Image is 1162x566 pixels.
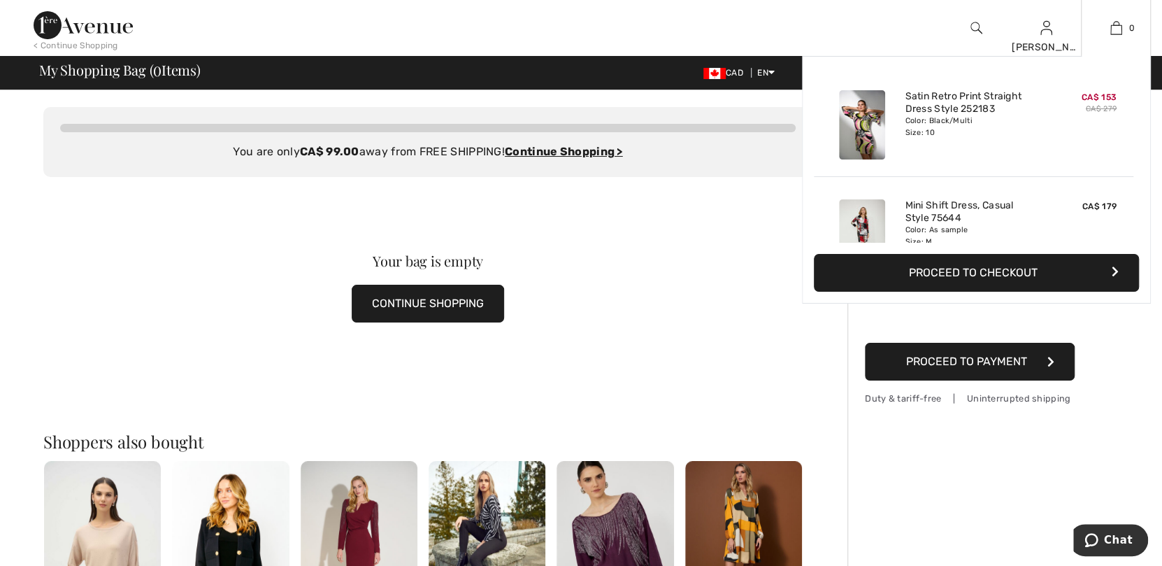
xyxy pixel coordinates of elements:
[905,225,1042,247] div: Color: As sample Size: M
[34,39,118,52] div: < Continue Shopping
[906,355,1027,368] span: Proceed to Payment
[865,306,1075,338] iframe: PayPal-paypal
[1082,92,1117,102] span: CA$ 153
[814,254,1139,292] button: Proceed to Checkout
[839,90,885,160] img: Satin Retro Print Straight Dress Style 252183
[300,145,359,158] strong: CA$ 99.00
[757,68,775,78] span: EN
[1073,524,1148,559] iframe: Opens a widget where you can chat to one of our agents
[905,90,1042,115] a: Satin Retro Print Straight Dress Style 252183
[1040,21,1052,34] a: Sign In
[970,20,982,36] img: search the website
[905,115,1042,138] div: Color: Black/Multi Size: 10
[1040,20,1052,36] img: My Info
[905,199,1042,225] a: Mini Shift Dress, Casual Style 75644
[60,143,796,160] div: You are only away from FREE SHIPPING!
[865,343,1075,381] button: Proceed to Payment
[505,145,623,158] a: Continue Shopping >
[1129,22,1135,34] span: 0
[865,392,1075,405] div: Duty & tariff-free | Uninterrupted shipping
[39,63,201,77] span: My Shopping Bag ( Items)
[34,11,133,39] img: 1ère Avenue
[1110,20,1122,36] img: My Bag
[1012,40,1080,55] div: [PERSON_NAME]
[1082,20,1150,36] a: 0
[1086,104,1117,113] s: CA$ 279
[82,254,774,268] div: Your bag is empty
[153,59,162,78] span: 0
[352,285,504,323] button: CONTINUE SHOPPING
[43,433,812,450] h2: Shoppers also bought
[839,199,885,269] img: Mini Shift Dress, Casual Style 75644
[703,68,749,78] span: CAD
[1082,201,1117,211] span: CA$ 179
[703,68,726,79] img: Canadian Dollar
